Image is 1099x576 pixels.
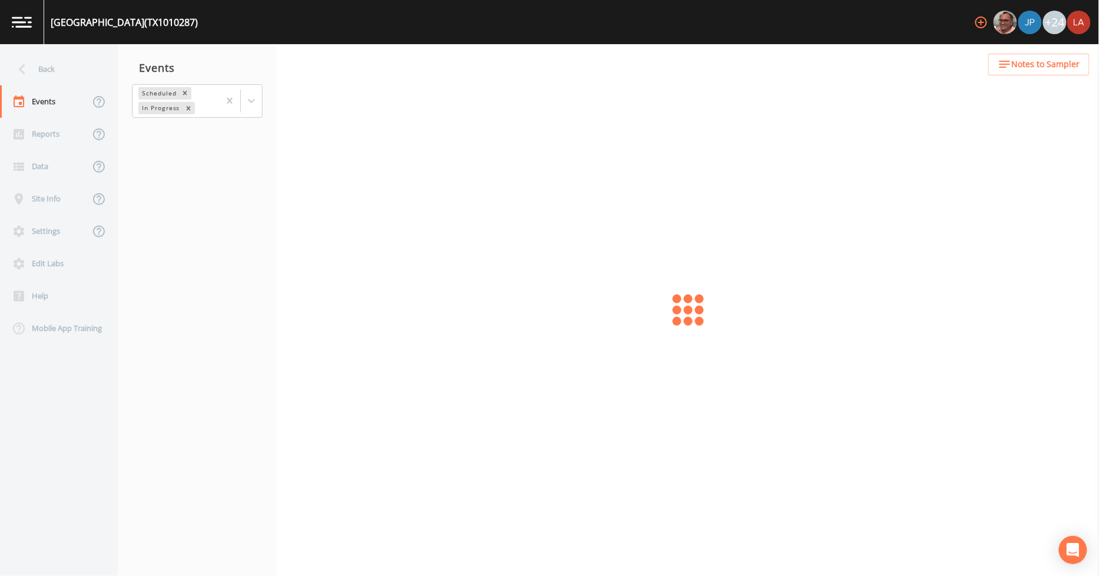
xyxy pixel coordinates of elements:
div: [GEOGRAPHIC_DATA] (TX1010287) [51,15,198,29]
span: Notes to Sampler [1012,57,1080,72]
div: In Progress [138,102,182,114]
img: 41241ef155101aa6d92a04480b0d0000 [1018,11,1042,34]
div: Open Intercom Messenger [1059,536,1087,564]
img: e2d790fa78825a4bb76dcb6ab311d44c [994,11,1017,34]
button: Notes to Sampler [988,54,1090,75]
div: Mike Franklin [993,11,1018,34]
div: Scheduled [138,87,178,100]
img: logo [12,16,32,28]
img: cf6e799eed601856facf0d2563d1856d [1067,11,1091,34]
div: +24 [1043,11,1067,34]
div: Remove Scheduled [178,87,191,100]
div: Remove In Progress [182,102,195,114]
div: Events [118,53,277,82]
div: Joshua gere Paul [1018,11,1042,34]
